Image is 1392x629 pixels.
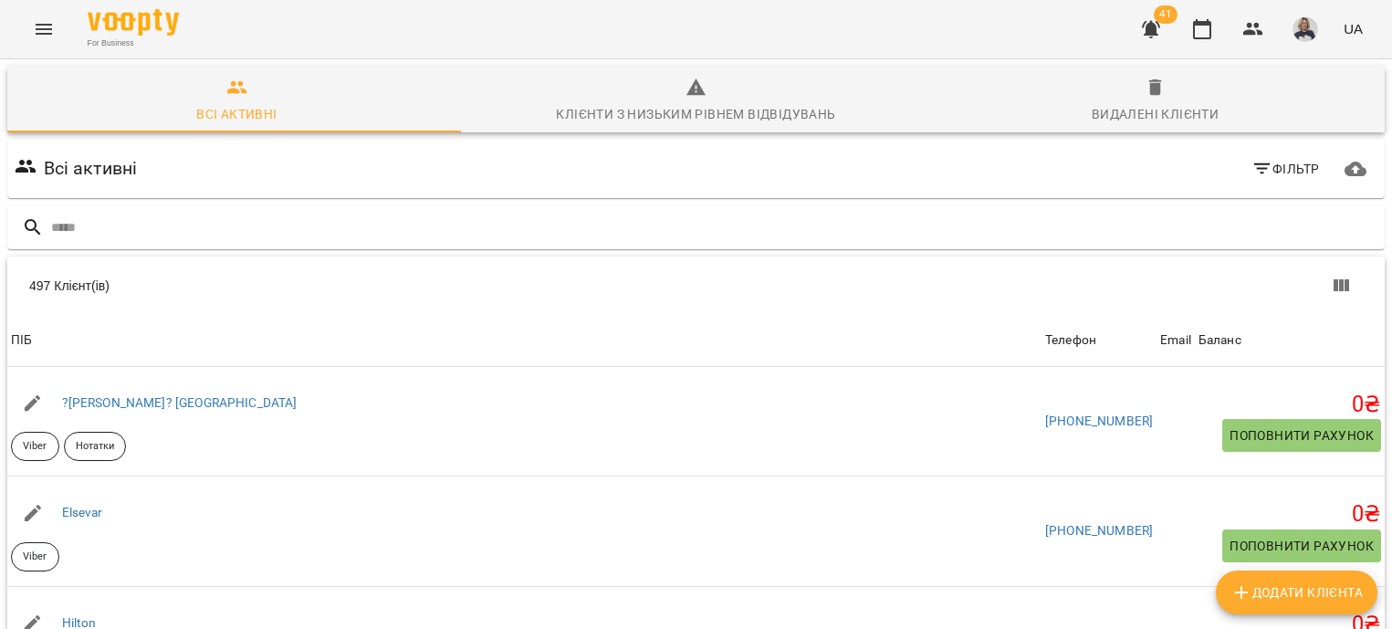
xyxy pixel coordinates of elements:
div: Sort [1198,330,1241,351]
p: Viber [23,550,47,565]
span: 41 [1154,5,1177,24]
div: Sort [1045,330,1096,351]
a: Elsevar [62,505,103,519]
button: Menu [22,7,66,51]
button: Поповнити рахунок [1222,419,1381,452]
img: 60ff81f660890b5dd62a0e88b2ac9d82.jpg [1293,16,1318,42]
div: Телефон [1045,330,1096,351]
button: Фільтр [1244,152,1327,185]
div: Table Toolbar [7,257,1385,315]
span: Поповнити рахунок [1230,425,1374,446]
div: Viber [11,432,59,461]
button: Додати клієнта [1216,571,1377,614]
div: Всі активні [196,103,277,125]
button: Вигляд колонок [1319,264,1363,308]
h5: 0 ₴ [1198,500,1381,529]
p: Нотатки [76,439,115,455]
span: Баланс [1198,330,1381,351]
div: Нотатки [64,432,127,461]
a: [PHONE_NUMBER] [1045,414,1153,428]
div: Баланс [1198,330,1241,351]
button: UA [1336,12,1370,46]
div: Видалені клієнти [1092,103,1219,125]
span: For Business [88,37,179,49]
div: Sort [1160,330,1191,351]
span: Телефон [1045,330,1153,351]
span: UA [1344,19,1363,38]
p: Viber [23,439,47,455]
div: ПІБ [11,330,32,351]
div: 497 Клієнт(ів) [29,277,715,295]
a: ?[PERSON_NAME]? [GEOGRAPHIC_DATA] [62,395,298,410]
div: Viber [11,542,59,571]
a: [PHONE_NUMBER] [1045,523,1153,538]
h5: 0 ₴ [1198,391,1381,419]
span: Поповнити рахунок [1230,535,1374,557]
div: Email [1160,330,1191,351]
span: Фільтр [1251,158,1320,180]
img: Voopty Logo [88,9,179,36]
span: Додати клієнта [1230,582,1363,603]
span: ПІБ [11,330,1038,351]
div: Sort [11,330,32,351]
h6: Всі активні [44,154,138,183]
button: Поповнити рахунок [1222,529,1381,562]
div: Клієнти з низьким рівнем відвідувань [556,103,835,125]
